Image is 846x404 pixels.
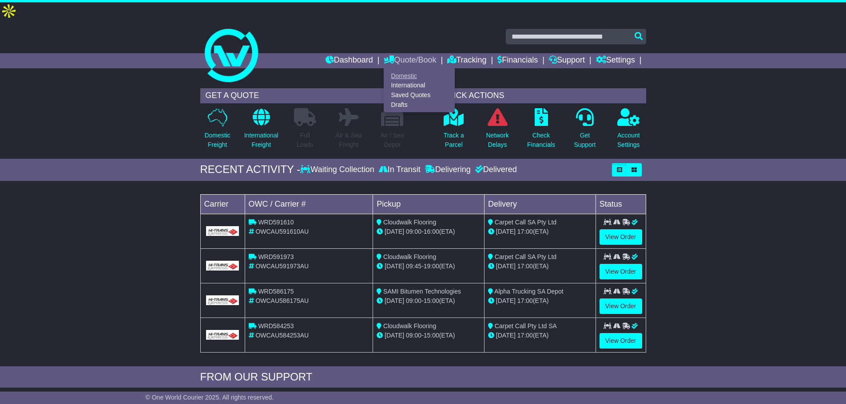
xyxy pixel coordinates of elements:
span: [DATE] [385,228,404,235]
div: - (ETA) [377,227,481,236]
div: - (ETA) [377,296,481,306]
span: Cloudwalk Flooring [383,253,436,260]
div: - (ETA) [377,331,481,340]
a: Settings [596,53,635,68]
div: Waiting Collection [300,165,376,175]
span: 15:00 [424,297,439,304]
p: Track a Parcel [444,131,464,149]
span: 15:00 [424,332,439,339]
a: DomesticFreight [204,108,230,154]
span: Cloudwalk Flooring [383,219,436,226]
a: View Order [600,264,642,279]
span: SAMI Bitumen Technologies [383,288,461,295]
span: [DATE] [496,228,516,235]
span: WRD586175 [258,288,294,295]
p: Account Settings [617,131,640,149]
p: Full Loads [294,131,316,149]
span: Carpet Call SA Pty Ltd [495,219,556,226]
a: Domestic [384,71,454,81]
a: View Order [600,333,642,349]
span: Carpet Call SA Pty Ltd [495,253,556,260]
a: AccountSettings [617,108,640,154]
a: Track aParcel [443,108,465,154]
div: QUICK ACTIONS [437,88,646,103]
div: (ETA) [488,227,592,236]
td: Carrier [200,194,245,214]
p: Domestic Freight [204,131,230,149]
div: (ETA) [488,331,592,340]
span: 17:00 [517,263,533,270]
span: OWCAU586175AU [255,297,309,304]
span: Cloudwalk Flooring [383,322,436,329]
span: [DATE] [496,263,516,270]
a: Quote/Book [384,53,436,68]
p: Air & Sea Freight [336,131,362,149]
a: InternationalFreight [244,108,279,154]
p: Air / Sea Depot [381,131,405,149]
img: GetCarrierServiceLogo [206,295,239,305]
img: GetCarrierServiceLogo [206,330,239,340]
img: GetCarrierServiceLogo [206,226,239,236]
span: [DATE] [496,332,516,339]
span: WRD591610 [258,219,294,226]
span: 09:00 [406,228,421,235]
a: Financials [497,53,538,68]
a: View Order [600,229,642,245]
span: Carpet Call Pty Ltd SA [495,322,557,329]
p: Check Financials [527,131,555,149]
div: Delivering [423,165,473,175]
td: Status [596,194,646,214]
a: View Order [600,298,642,314]
div: Quote/Book [384,68,455,112]
div: - (ETA) [377,262,481,271]
span: 16:00 [424,228,439,235]
span: [DATE] [385,332,404,339]
a: Support [549,53,585,68]
p: International Freight [244,131,278,149]
a: Dashboard [326,53,373,68]
a: Saved Quotes [384,90,454,100]
div: FROM OUR SUPPORT [200,371,646,384]
a: NetworkDelays [485,108,509,154]
span: [DATE] [496,297,516,304]
div: GET A QUOTE [200,88,410,103]
span: WRD584253 [258,322,294,329]
div: RECENT ACTIVITY - [200,163,301,176]
span: [DATE] [385,263,404,270]
div: (ETA) [488,262,592,271]
img: GetCarrierServiceLogo [206,261,239,271]
span: 09:45 [406,263,421,270]
span: 17:00 [517,228,533,235]
p: Get Support [574,131,596,149]
span: © One World Courier 2025. All rights reserved. [146,394,274,401]
span: 17:00 [517,297,533,304]
a: Drafts [384,100,454,110]
span: OWCAU591973AU [255,263,309,270]
span: OWCAU591610AU [255,228,309,235]
span: 09:00 [406,297,421,304]
td: Delivery [484,194,596,214]
span: 09:00 [406,332,421,339]
td: OWC / Carrier # [245,194,373,214]
div: (ETA) [488,296,592,306]
a: Tracking [447,53,486,68]
a: GetSupport [573,108,596,154]
span: OWCAU584253AU [255,332,309,339]
div: Delivered [473,165,517,175]
div: In Transit [377,165,423,175]
td: Pickup [373,194,485,214]
span: 17:00 [517,332,533,339]
span: [DATE] [385,297,404,304]
p: Network Delays [486,131,508,149]
span: Alpha Trucking SA Depot [494,288,564,295]
span: WRD591973 [258,253,294,260]
a: International [384,81,454,90]
span: 19:00 [424,263,439,270]
a: CheckFinancials [527,108,556,154]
